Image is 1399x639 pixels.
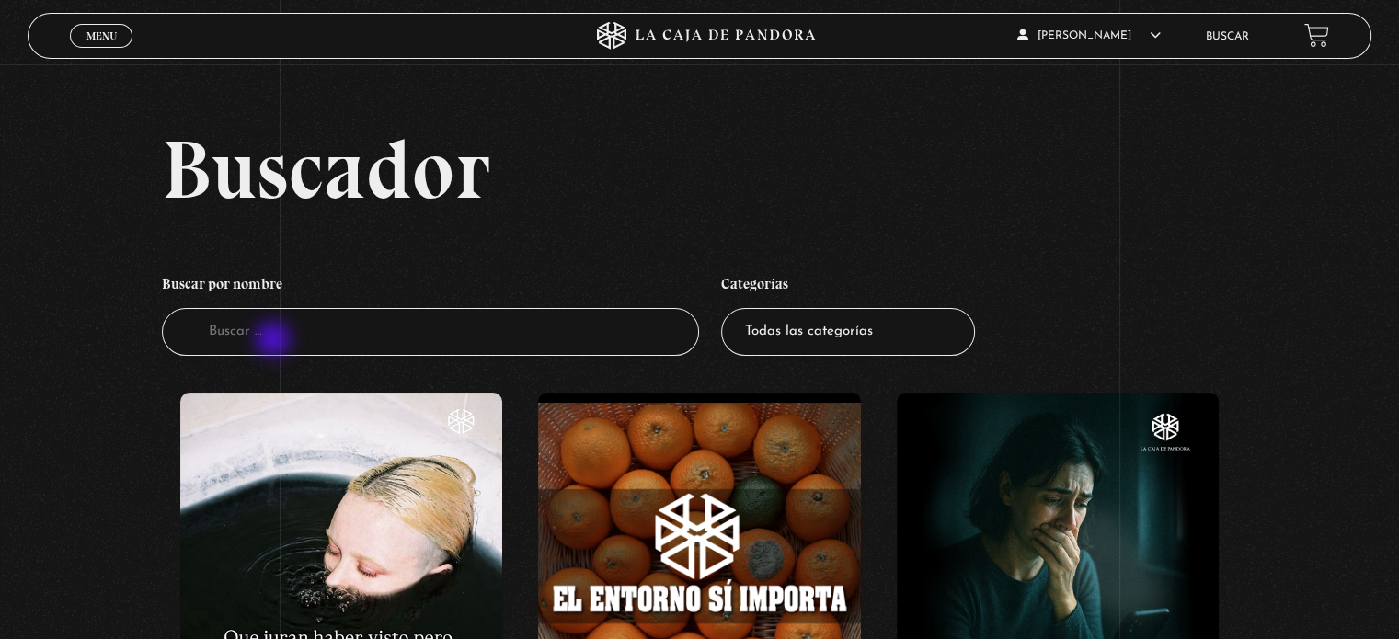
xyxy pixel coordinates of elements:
[1206,31,1249,42] a: Buscar
[80,46,123,59] span: Cerrar
[162,128,1370,211] h2: Buscador
[1304,23,1329,48] a: View your shopping cart
[721,266,975,308] h4: Categorías
[1017,30,1161,41] span: [PERSON_NAME]
[162,266,699,308] h4: Buscar por nombre
[86,30,117,41] span: Menu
